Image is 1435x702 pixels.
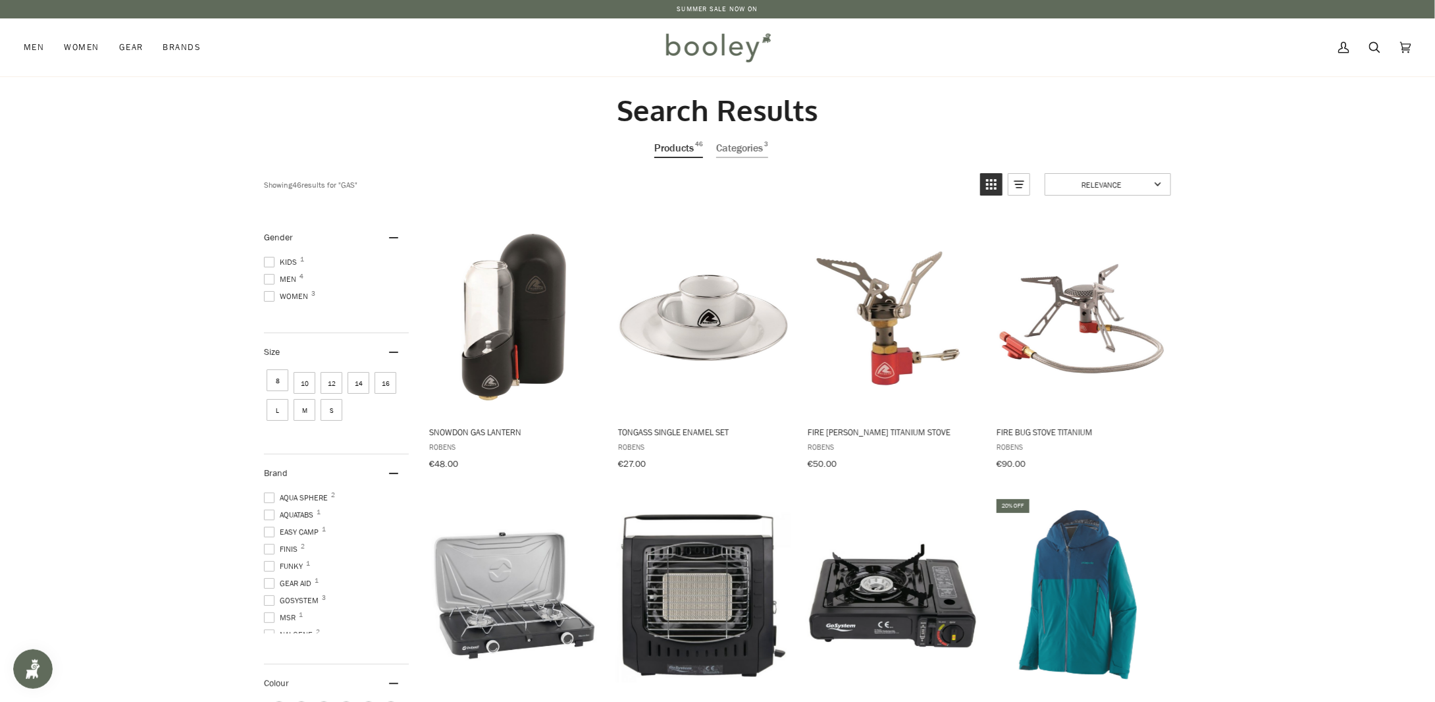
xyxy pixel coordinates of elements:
a: SUMMER SALE NOW ON [677,4,758,14]
span: Size: 12 [321,372,342,394]
span: Brand [264,467,288,479]
a: Fire Bug Stove Titanium [995,219,1169,474]
span: FINIS [264,543,301,555]
iframe: Button to open loyalty program pop-up [13,649,53,689]
span: 46 [695,139,703,157]
a: Men [24,18,54,76]
span: €90.00 [997,458,1026,470]
span: 1 [306,560,310,567]
a: Fire Midge Titanium Stove [806,219,980,474]
span: Relevance [1053,178,1150,190]
span: Women [264,290,312,302]
a: Sort options [1045,173,1171,196]
span: Tongass Single Enamel Set [618,426,789,438]
span: Men [264,273,300,285]
span: Size: 16 [375,372,396,394]
span: Gear [119,41,143,54]
span: 2 [301,543,305,550]
span: 1 [315,578,319,584]
a: View grid mode [980,173,1003,196]
a: View Categories Tab [716,139,768,158]
img: GoSystem Dynasty Heater Black - Booley Galway [616,508,791,683]
img: Robens Fire Midge Titanium Stove - Booley Galway [806,230,980,404]
span: 2 [331,492,335,499]
span: Nalgene [264,629,317,641]
img: Patagonia Men's Super Free Alpine Jacket - Booley Galway [995,508,1169,683]
a: Brands [153,18,211,76]
span: 2 [316,629,320,635]
span: €48.00 [429,458,458,470]
span: Size: S [321,399,342,421]
span: Brands [163,41,201,54]
span: Funky [264,560,307,572]
h2: Search Results [264,92,1171,128]
span: Gender [264,231,293,244]
span: Gear Aid [264,578,315,589]
span: GoSystem [264,595,323,607]
span: €50.00 [808,458,837,470]
img: Outwell Mauna Duo - Booley Galway [427,508,602,683]
a: Women [54,18,109,76]
a: Tongass Single Enamel Set [616,219,791,474]
span: Snowdon Gas Lantern [429,426,600,438]
span: Aqua Sphere [264,492,332,504]
span: Size: 8 [267,369,288,391]
span: Fire Bug Stove Titanium [997,426,1167,438]
span: 3 [322,595,326,601]
span: 1 [299,612,303,618]
span: MSR [264,612,300,624]
span: 1 [322,526,326,533]
div: 20% off [997,499,1030,512]
a: Snowdon Gas Lantern [427,219,602,474]
span: Size: 14 [348,372,369,394]
img: Robens Fire Bug Stove Titanium - Booley Galway [995,230,1169,404]
span: 3 [311,290,315,297]
span: Aquatabs [264,509,317,521]
span: Men [24,41,44,54]
span: Robens [618,441,789,452]
span: €27.00 [618,458,646,470]
span: Robens [997,441,1167,452]
span: 4 [300,273,303,280]
span: 1 [300,256,304,263]
span: Kids [264,256,301,268]
img: Robens Tongass Single Enamel Set White - Booley Galway [616,230,791,404]
span: Women [64,41,99,54]
span: Size [264,346,280,358]
div: Showing results for " " [264,173,970,196]
span: Size: M [294,399,315,421]
span: 3 [764,139,768,157]
b: 46 [292,178,301,190]
img: Booley [660,28,775,67]
a: View Products Tab [654,139,703,158]
span: Colour [264,677,299,689]
span: Size: L [267,399,288,421]
a: Gear [109,18,153,76]
span: Size: 10 [294,372,315,394]
a: View list mode [1008,173,1030,196]
span: Robens [808,441,978,452]
span: Fire [PERSON_NAME] Titanium Stove [808,426,978,438]
span: 1 [317,509,321,516]
img: Robens Snowdon Gas Lantern Black - Booley Galway [427,230,602,404]
span: Easy Camp [264,526,323,538]
span: Robens [429,441,600,452]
